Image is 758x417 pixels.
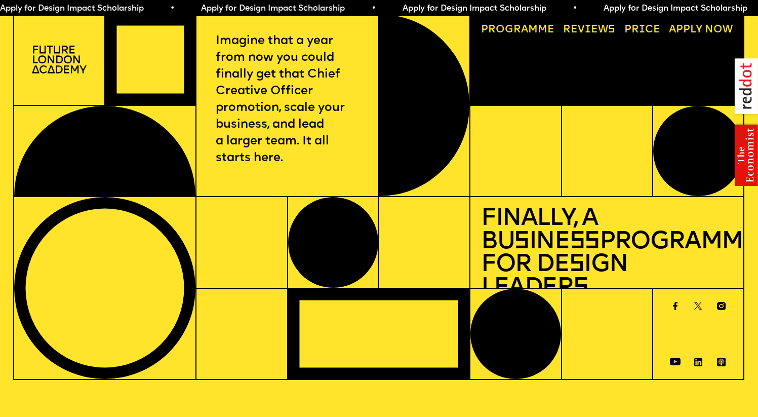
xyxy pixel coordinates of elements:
[150,5,154,13] span: •
[569,253,584,277] span: s
[619,19,665,40] a: Price
[514,230,529,254] span: s
[669,25,676,35] span: A
[476,19,560,40] a: Programme
[570,230,600,254] span: ss
[521,25,528,35] span: a
[573,276,588,300] span: s
[216,33,360,167] p: Imagine that a year from now you could finally get that Chief Creative Officer promotion, scale y...
[481,208,733,300] h1: Finally, a Bu ine Programme for De ign Leader
[664,19,738,40] a: Apply now
[552,5,557,13] span: •
[351,5,356,13] span: •
[558,19,621,40] a: Reviews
